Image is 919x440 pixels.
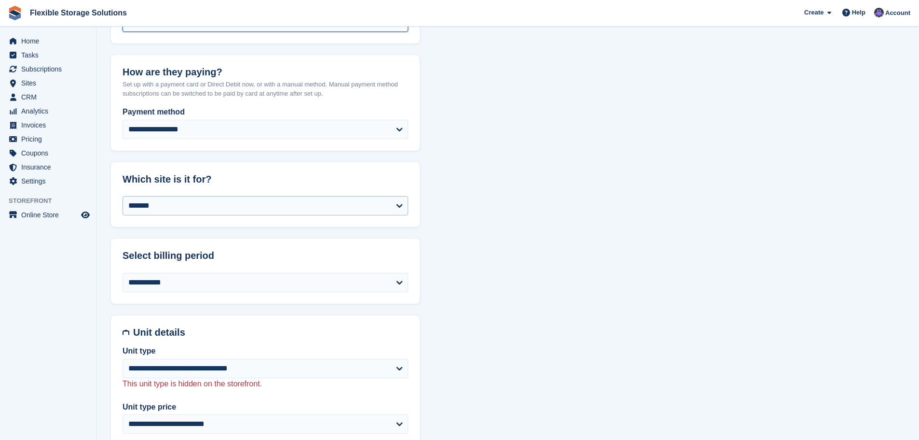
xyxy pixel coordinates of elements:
[5,118,91,132] a: menu
[21,146,79,160] span: Coupons
[885,8,910,18] span: Account
[21,90,79,104] span: CRM
[5,62,91,76] a: menu
[5,132,91,146] a: menu
[21,118,79,132] span: Invoices
[21,62,79,76] span: Subscriptions
[9,196,96,206] span: Storefront
[123,327,129,338] img: unit-details-icon-595b0c5c156355b767ba7b61e002efae458ec76ed5ec05730b8e856ff9ea34a9.svg
[5,48,91,62] a: menu
[21,132,79,146] span: Pricing
[852,8,865,17] span: Help
[21,34,79,48] span: Home
[26,5,131,21] a: Flexible Storage Solutions
[123,250,408,261] h2: Select billing period
[5,160,91,174] a: menu
[21,174,79,188] span: Settings
[5,174,91,188] a: menu
[21,160,79,174] span: Insurance
[5,90,91,104] a: menu
[123,80,408,99] p: Set up with a payment card or Direct Debit now, or with a manual method. Manual payment method su...
[8,6,22,20] img: stora-icon-8386f47178a22dfd0bd8f6a31ec36ba5ce8667c1dd55bd0f319d3a0aa187defe.svg
[123,345,408,357] label: Unit type
[5,208,91,222] a: menu
[804,8,823,17] span: Create
[21,208,79,222] span: Online Store
[80,209,91,221] a: Preview store
[123,378,408,390] p: This unit type is hidden on the storefront.
[5,104,91,118] a: menu
[5,146,91,160] a: menu
[5,76,91,90] a: menu
[21,48,79,62] span: Tasks
[21,76,79,90] span: Sites
[133,327,408,338] h2: Unit details
[5,34,91,48] a: menu
[123,174,408,185] h2: Which site is it for?
[123,401,408,413] label: Unit type price
[123,106,408,118] label: Payment method
[123,67,408,78] h2: How are they paying?
[21,104,79,118] span: Analytics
